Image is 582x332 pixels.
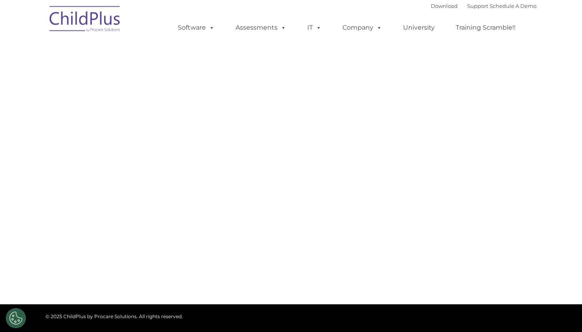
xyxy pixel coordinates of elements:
[395,20,443,36] a: University
[170,20,223,36] a: Software
[6,308,26,328] button: Cookies Settings
[299,20,329,36] a: IT
[431,3,536,9] font: |
[228,20,294,36] a: Assessments
[46,313,183,319] span: © 2025 ChildPlus by Procare Solutions. All rights reserved.
[467,3,488,9] a: Support
[431,3,458,9] a: Download
[490,3,536,9] a: Schedule A Demo
[448,20,523,36] a: Training Scramble!!
[46,0,125,40] img: ChildPlus by Procare Solutions
[335,20,390,36] a: Company
[51,138,531,197] iframe: Form 0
